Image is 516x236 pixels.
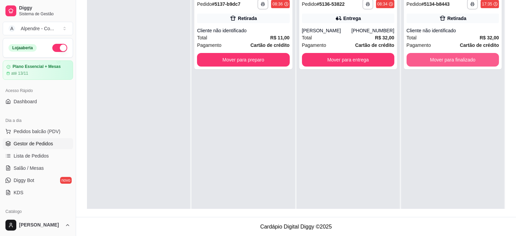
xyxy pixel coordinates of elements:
span: Pagamento [302,41,326,49]
a: Lista de Pedidos [3,150,73,161]
div: Acesso Rápido [3,85,73,96]
div: Retirada [447,15,466,22]
div: Loja aberta [8,44,37,52]
div: Catálogo [3,206,73,217]
span: Dashboard [14,98,37,105]
a: DiggySistema de Gestão [3,3,73,19]
span: Sistema de Gestão [19,11,70,17]
article: até 13/11 [11,71,28,76]
div: Cliente não identificado [407,27,499,34]
div: Cliente não identificado [197,27,289,34]
div: [PHONE_NUMBER] [352,27,394,34]
span: Pedido [197,1,212,7]
span: KDS [14,189,23,196]
span: Pedido [302,1,317,7]
div: [PERSON_NAME] [302,27,352,34]
span: Lista de Pedidos [14,152,49,159]
div: 08:36 [272,1,283,7]
strong: R$ 32,00 [480,35,499,40]
div: Dia a dia [3,115,73,126]
div: Alpendre - Co ... [21,25,54,32]
div: 17:35 [482,1,492,7]
span: [PERSON_NAME] [19,222,62,228]
button: [PERSON_NAME] [3,217,73,233]
div: 08:34 [377,1,388,7]
strong: # 5136-53822 [317,1,345,7]
span: Diggy Bot [14,177,34,184]
button: Mover para preparo [197,53,289,67]
span: A [8,25,15,32]
span: Diggy [19,5,70,11]
strong: R$ 11,00 [270,35,290,40]
a: KDS [3,187,73,198]
span: Pagamento [197,41,221,49]
strong: R$ 32,00 [375,35,394,40]
span: Total [302,34,312,41]
span: Total [197,34,207,41]
span: Pagamento [407,41,431,49]
a: Dashboard [3,96,73,107]
div: Entrega [343,15,361,22]
a: Gestor de Pedidos [3,138,73,149]
span: Pedidos balcão (PDV) [14,128,60,135]
span: Total [407,34,417,41]
button: Mover para finalizado [407,53,499,67]
button: Pedidos balcão (PDV) [3,126,73,137]
strong: Cartão de crédito [460,42,499,48]
article: Plano Essencial + Mesas [13,64,61,69]
button: Mover para entrega [302,53,394,67]
button: Select a team [3,22,73,35]
a: Plano Essencial + Mesasaté 13/11 [3,60,73,80]
a: Diggy Botnovo [3,175,73,186]
strong: # 5137-b9dc7 [212,1,241,7]
span: Salão / Mesas [14,165,44,171]
a: Salão / Mesas [3,163,73,174]
div: Retirada [238,15,257,22]
span: Pedido [407,1,422,7]
strong: Cartão de crédito [250,42,289,48]
strong: # 5134-b8443 [421,1,449,7]
button: Alterar Status [52,44,67,52]
strong: Cartão de crédito [355,42,394,48]
span: Gestor de Pedidos [14,140,53,147]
